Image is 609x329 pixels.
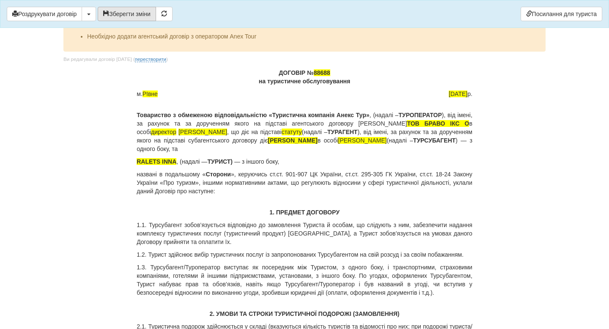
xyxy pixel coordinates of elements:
[137,263,472,297] p: 1.3. Турсубагент/Туроператор виступає як посередник між Туристом, з одного боку, і транспортними,...
[521,7,602,21] a: Посилання для туриста
[135,56,166,62] a: перестворити
[137,90,158,98] span: м.
[98,7,156,21] button: Зберегти зміни
[207,158,233,165] b: ТУРИСТ)
[151,129,176,135] span: директор
[398,112,442,118] b: ТУРОПЕРАТОР
[413,137,455,144] b: ТУРСУБАГЕНТ
[449,90,472,98] span: р.
[137,250,472,259] p: 1.2. Турист здійснює вибір туристичних послуг із запропонованих Турсубагентом на свій розсуд і за...
[137,221,472,246] p: 1.1. Турсубагент зобов’язується відповідно до замовлення Туриста й особам, що слідують з ним, заб...
[137,111,472,153] p: , (надалі – ), від імені, за рахунок та за дорученням якого на підставі агентського договору [PER...
[87,32,539,41] li: Необхідно додати агентський договір з оператором Anex Tour
[63,56,168,63] div: Ви редагували договір [DATE] ( )
[7,7,82,21] button: Роздрукувати договір
[137,112,369,118] b: Товариство з обмеженою відповідальністю «Туристична компанія Анекс Тур»
[178,129,227,135] span: [PERSON_NAME]
[282,129,302,135] span: статуту
[338,137,387,144] span: [PERSON_NAME]
[314,69,330,76] span: 88688
[137,158,176,165] span: RALETS INNA
[449,90,467,97] span: [DATE]
[137,208,472,217] p: 1. ПРЕДМЕТ ДОГОВОРУ
[137,170,472,195] p: названі в подальшому « », керуючись ст.ст. 901-907 ЦК України, ст.ст. 295-305 ГК України, ст.ст. ...
[137,69,472,85] p: ДОГОВІР № на туристичне обслуговування
[143,90,158,97] span: РІвне
[327,129,357,135] b: ТУРАГЕНТ
[407,120,469,127] span: ТОВ БРАВО ІКС О
[206,171,231,178] b: Сторони
[137,157,472,166] p: , (надалі — — з іншого боку,
[268,137,317,144] span: [PERSON_NAME]
[137,310,472,318] p: 2. УМОВИ ТА СТРОКИ ТУРИСТИЧНОЇ ПОДОРОЖІ (ЗАМОВЛЕННЯ)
